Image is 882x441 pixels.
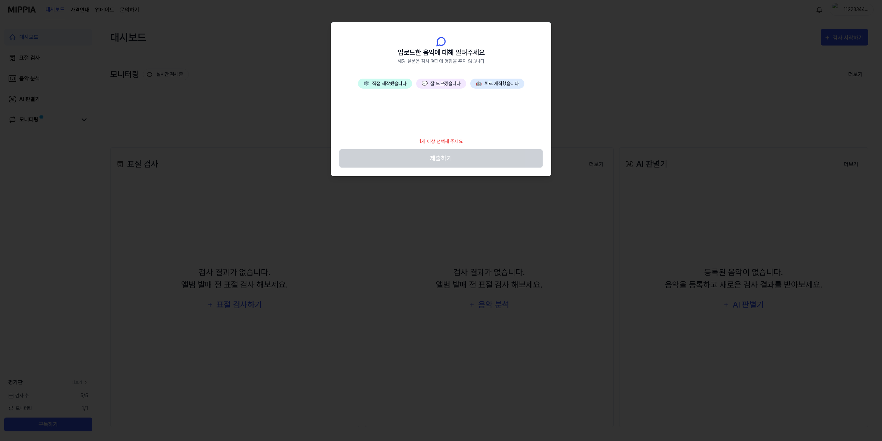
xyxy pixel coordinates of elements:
span: 해당 설문은 검사 결과에 영향을 주지 않습니다 [398,58,484,65]
span: 🤖 [476,81,482,86]
div: 1개 이상 선택해 주세요 [415,134,467,149]
span: 💬 [422,81,428,86]
span: 업로드한 음악에 대해 알려주세요 [398,47,485,58]
button: 🤖AI로 제작했습니다 [470,79,524,89]
button: 🎼직접 제작했습니다 [358,79,412,89]
span: 🎼 [363,81,369,86]
button: 💬잘 모르겠습니다 [416,79,466,89]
